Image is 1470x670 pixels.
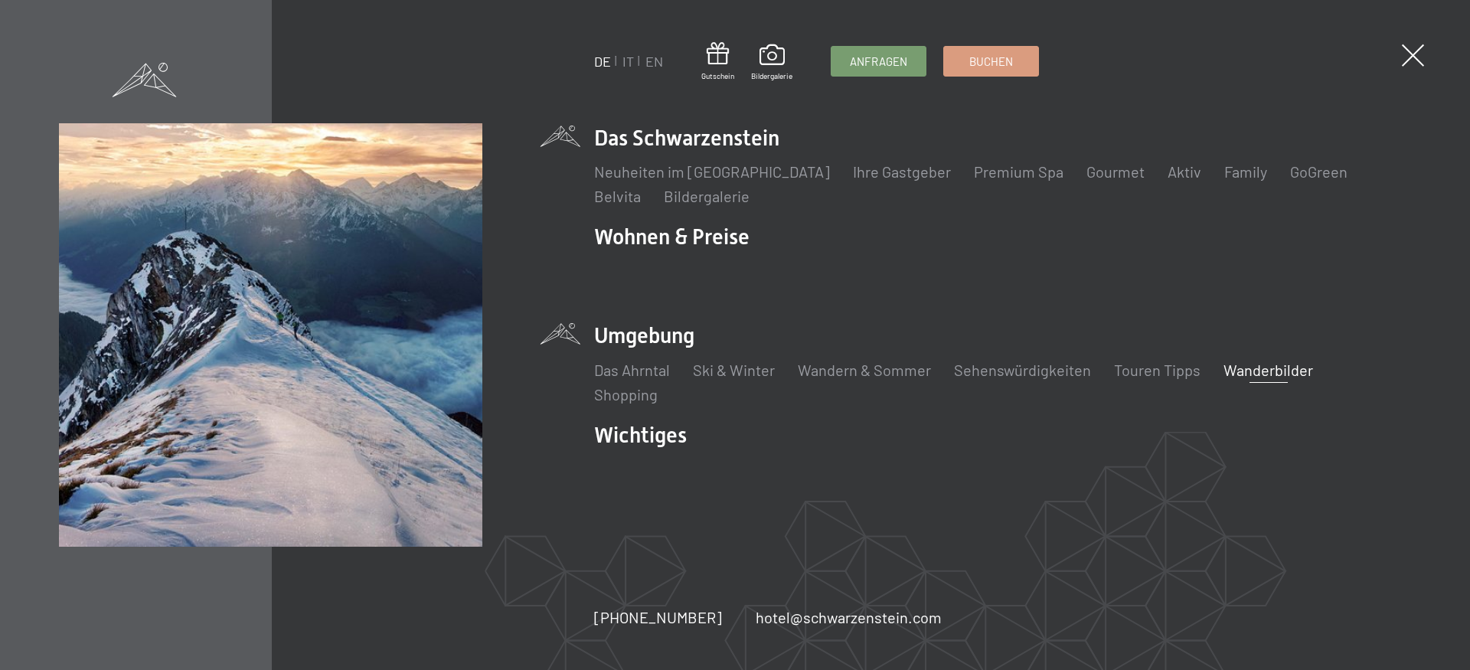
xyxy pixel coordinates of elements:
a: Touren Tipps [1114,361,1200,379]
a: Ihre Gastgeber [853,162,951,181]
a: GoGreen [1290,162,1347,181]
a: Wandern & Sommer [798,361,931,379]
a: DE [594,53,611,70]
a: Premium Spa [974,162,1063,181]
a: Family [1224,162,1267,181]
span: Gutschein [701,70,734,81]
a: IT [622,53,634,70]
span: Buchen [969,54,1013,70]
a: Bildergalerie [664,187,750,205]
a: hotel@schwarzenstein.com [756,606,942,628]
a: Wanderbilder [1223,361,1313,379]
span: [PHONE_NUMBER] [594,608,722,626]
span: Anfragen [850,54,907,70]
a: Buchen [944,47,1038,76]
span: Bildergalerie [751,70,792,81]
a: Sehenswürdigkeiten [954,361,1091,379]
a: Ski & Winter [693,361,775,379]
a: Anfragen [831,47,926,76]
a: Bildergalerie [751,44,792,81]
a: Shopping [594,385,658,404]
a: Belvita [594,187,641,205]
a: Aktiv [1168,162,1201,181]
a: Neuheiten im [GEOGRAPHIC_DATA] [594,162,830,181]
a: Das Ahrntal [594,361,670,379]
a: Gutschein [701,42,734,81]
a: EN [645,53,663,70]
a: [PHONE_NUMBER] [594,606,722,628]
a: Gourmet [1086,162,1145,181]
